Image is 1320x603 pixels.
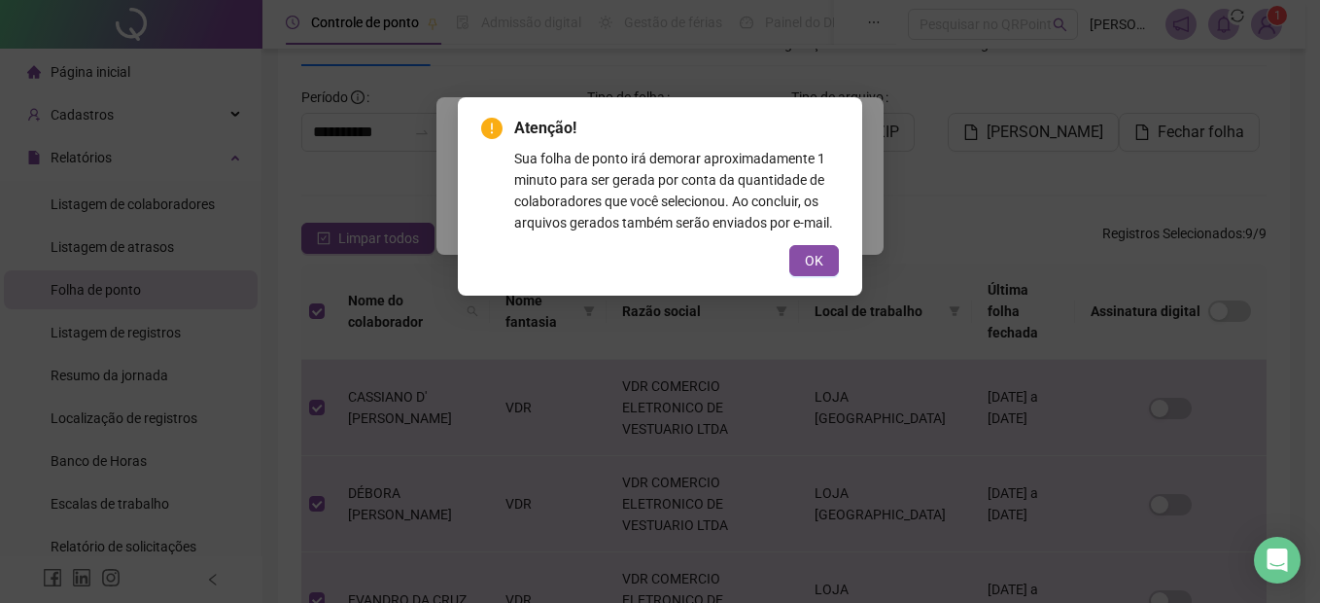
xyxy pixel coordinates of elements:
span: Atenção! [514,117,839,140]
button: OK [789,245,839,276]
div: Open Intercom Messenger [1254,537,1301,584]
span: OK [805,250,823,271]
div: Sua folha de ponto irá demorar aproximadamente 1 minuto para ser gerada por conta da quantidade d... [514,148,839,233]
span: exclamation-circle [481,118,503,139]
